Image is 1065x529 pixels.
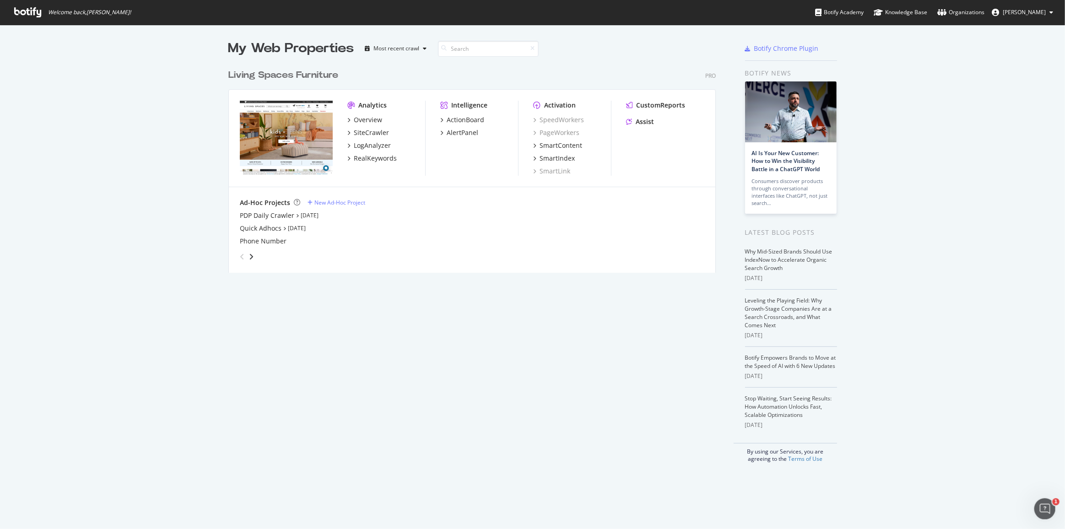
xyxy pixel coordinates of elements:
a: CustomReports [626,101,685,110]
a: Leveling the Playing Field: Why Growth-Stage Companies Are at a Search Crossroads, and What Comes... [745,297,832,329]
a: Terms of Use [788,455,822,463]
div: Intelligence [451,101,487,110]
a: Assist [626,117,654,126]
div: SiteCrawler [354,128,389,137]
div: LogAnalyzer [354,141,391,150]
div: grid [228,58,723,273]
div: Organizations [937,8,984,17]
button: Most recent crawl [362,41,431,56]
div: Consumers discover products through conversational interfaces like ChatGPT, not just search… [752,178,830,207]
div: AlertPanel [447,128,478,137]
a: SpeedWorkers [533,115,584,124]
button: [PERSON_NAME] [984,5,1060,20]
div: New Ad-Hoc Project [314,199,365,206]
div: Botify news [745,68,837,78]
a: [DATE] [301,211,319,219]
div: Living Spaces Furniture [228,69,338,82]
a: Why Mid-Sized Brands Should Use IndexNow to Accelerate Organic Search Growth [745,248,833,272]
a: Overview [347,115,382,124]
a: Phone Number [240,237,287,246]
span: Welcome back, [PERSON_NAME] ! [48,9,131,16]
div: ActionBoard [447,115,484,124]
a: ActionBoard [440,115,484,124]
div: CustomReports [636,101,685,110]
div: Assist [636,117,654,126]
div: [DATE] [745,331,837,340]
span: Kianna Vazquez [1003,8,1046,16]
div: Botify Chrome Plugin [754,44,819,53]
a: RealKeywords [347,154,397,163]
span: 1 [1053,498,1060,505]
div: Knowledge Base [874,8,927,17]
div: Overview [354,115,382,124]
div: angle-right [248,252,254,261]
div: Most recent crawl [374,46,420,51]
a: SmartIndex [533,154,575,163]
div: Latest Blog Posts [745,227,837,238]
img: AI Is Your New Customer: How to Win the Visibility Battle in a ChatGPT World [745,81,837,142]
img: livingspaces.com [240,101,333,175]
div: SmartIndex [540,154,575,163]
div: [DATE] [745,421,837,429]
a: SmartContent [533,141,582,150]
div: Ad-Hoc Projects [240,198,290,207]
a: Quick Adhocs [240,224,281,233]
a: Botify Empowers Brands to Move at the Speed of AI with 6 New Updates [745,354,836,370]
a: PageWorkers [533,128,579,137]
div: Analytics [358,101,387,110]
a: LogAnalyzer [347,141,391,150]
div: Pro [705,72,716,80]
a: [DATE] [288,224,306,232]
input: Search [438,41,539,57]
div: [DATE] [745,274,837,282]
a: AlertPanel [440,128,478,137]
a: Botify Chrome Plugin [745,44,819,53]
a: PDP Daily Crawler [240,211,294,220]
div: [DATE] [745,372,837,380]
div: angle-left [236,249,248,264]
a: Living Spaces Furniture [228,69,342,82]
div: Botify Academy [815,8,864,17]
div: Activation [544,101,576,110]
a: New Ad-Hoc Project [308,199,365,206]
div: SmartContent [540,141,582,150]
div: By using our Services, you are agreeing to the [734,443,837,463]
div: My Web Properties [228,39,354,58]
iframe: Intercom live chat [1034,498,1056,520]
a: SiteCrawler [347,128,389,137]
a: SmartLink [533,167,570,176]
div: RealKeywords [354,154,397,163]
a: Stop Waiting, Start Seeing Results: How Automation Unlocks Fast, Scalable Optimizations [745,394,832,419]
a: AI Is Your New Customer: How to Win the Visibility Battle in a ChatGPT World [752,149,820,173]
